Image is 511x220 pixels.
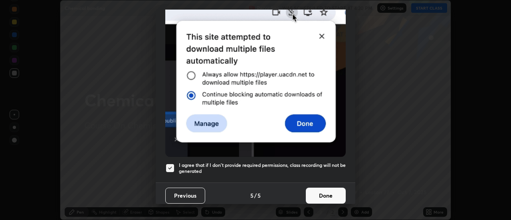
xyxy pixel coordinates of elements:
h4: 5 [257,191,261,200]
button: Previous [165,188,205,204]
h5: I agree that if I don't provide required permissions, class recording will not be generated [179,162,346,174]
button: Done [306,188,346,204]
h4: 5 [250,191,254,200]
h4: / [254,191,257,200]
